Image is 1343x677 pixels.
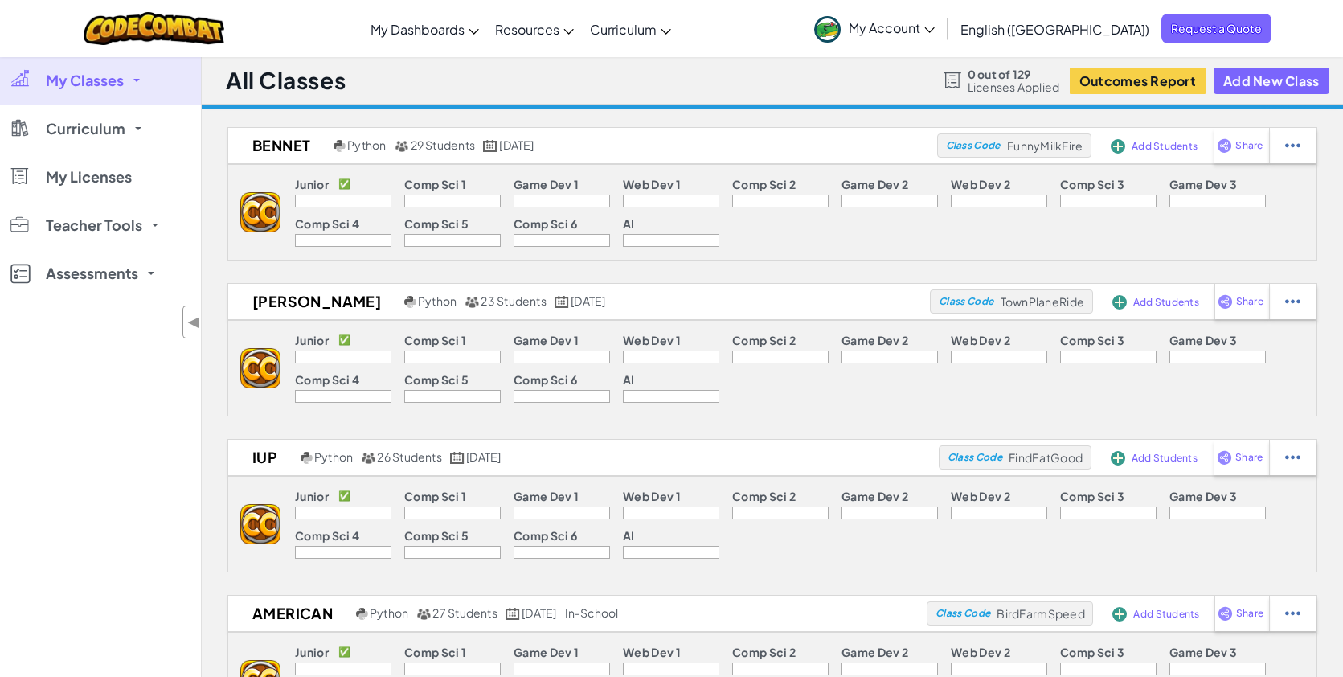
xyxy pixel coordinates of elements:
p: Junior [295,334,329,347]
span: FindEatGood [1009,450,1083,465]
h2: Bennet [228,133,330,158]
p: Comp Sci 2 [732,490,796,503]
p: Comp Sci 6 [514,373,577,386]
h2: [PERSON_NAME] [228,289,400,314]
span: Share [1236,609,1263,618]
span: My Classes [46,73,124,88]
p: Game Dev 3 [1169,490,1237,503]
h2: American [228,601,352,626]
p: Web Dev 2 [951,178,1010,191]
p: Game Dev 1 [514,334,579,347]
button: Outcomes Report [1070,68,1206,94]
img: IconShare_Purple.svg [1217,138,1232,153]
a: English ([GEOGRAPHIC_DATA]) [952,7,1157,51]
p: Web Dev 1 [623,178,681,191]
p: Junior [295,178,329,191]
p: Comp Sci 5 [404,373,469,386]
span: Python [370,605,408,620]
span: [DATE] [522,605,556,620]
a: CodeCombat logo [84,12,224,45]
img: IconAddStudents.svg [1111,451,1125,466]
img: MultipleUsers.png [465,296,479,308]
p: Game Dev 3 [1169,646,1237,659]
span: Share [1235,453,1263,462]
img: calendar.svg [450,452,465,464]
img: IconAddStudents.svg [1112,295,1127,310]
span: English ([GEOGRAPHIC_DATA]) [960,21,1149,38]
p: Comp Sci 1 [404,334,466,347]
p: Comp Sci 1 [404,490,466,503]
img: MultipleUsers.png [416,608,431,620]
p: Comp Sci 2 [732,334,796,347]
p: Junior [295,646,329,659]
p: Comp Sci 1 [404,178,466,191]
p: Web Dev 1 [623,490,681,503]
span: 27 Students [432,605,497,620]
span: Curriculum [46,121,125,136]
a: Request a Quote [1161,14,1271,43]
img: IconAddStudents.svg [1112,607,1127,622]
p: Comp Sci 2 [732,646,796,659]
img: logo [240,192,280,232]
img: IconShare_Purple.svg [1218,606,1233,621]
span: Share [1236,297,1263,306]
span: Python [347,137,386,152]
img: IconStudentEllipsis.svg [1285,138,1300,153]
p: Web Dev 2 [951,334,1010,347]
a: American Python 27 Students [DATE] in-school [228,601,927,626]
p: ✅ [338,490,350,503]
p: Junior [295,490,329,503]
p: Web Dev 2 [951,646,1010,659]
span: 0 out of 129 [968,68,1060,80]
p: Comp Sci 6 [514,217,577,230]
span: Class Code [946,141,1001,150]
span: ◀ [187,310,201,334]
span: FunnyMilkFire [1007,138,1083,153]
span: Add Students [1133,297,1199,307]
p: ✅ [338,178,350,191]
span: Class Code [936,609,990,618]
p: ✅ [338,334,350,347]
img: IconStudentEllipsis.svg [1285,294,1300,309]
a: Curriculum [582,7,679,51]
img: avatar [814,16,841,43]
span: Resources [495,21,559,38]
p: Comp Sci 3 [1060,178,1124,191]
img: python.png [301,452,313,464]
p: Game Dev 3 [1169,334,1237,347]
button: Add New Class [1214,68,1329,94]
h2: IUP [228,445,297,470]
p: ✅ [338,646,350,659]
p: Game Dev 2 [841,334,908,347]
span: [DATE] [571,293,605,308]
span: BirdFarmSpeed [997,606,1084,621]
p: Comp Sci 3 [1060,334,1124,347]
p: Game Dev 1 [514,490,579,503]
p: AI [623,373,635,386]
p: Comp Sci 2 [732,178,796,191]
span: Add Students [1133,609,1199,619]
span: Python [314,449,353,464]
p: Comp Sci 3 [1060,490,1124,503]
span: Add Students [1132,453,1198,463]
a: [PERSON_NAME] Python 23 Students [DATE] [228,289,930,314]
span: Class Code [939,297,993,306]
img: MultipleUsers.png [395,140,409,152]
p: Comp Sci 4 [295,217,359,230]
p: Web Dev 1 [623,646,681,659]
img: IconStudentEllipsis.svg [1285,606,1300,621]
p: Comp Sci 3 [1060,646,1124,659]
img: logo [240,504,280,544]
p: Game Dev 3 [1169,178,1237,191]
p: Comp Sci 4 [295,529,359,542]
p: Comp Sci 5 [404,217,469,230]
p: Comp Sci 4 [295,373,359,386]
p: Web Dev 1 [623,334,681,347]
span: Licenses Applied [968,80,1060,93]
a: IUP Python 26 Students [DATE] [228,445,939,470]
span: Class Code [948,453,1002,462]
span: 29 Students [411,137,476,152]
h1: All Classes [226,65,346,96]
span: [DATE] [466,449,501,464]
